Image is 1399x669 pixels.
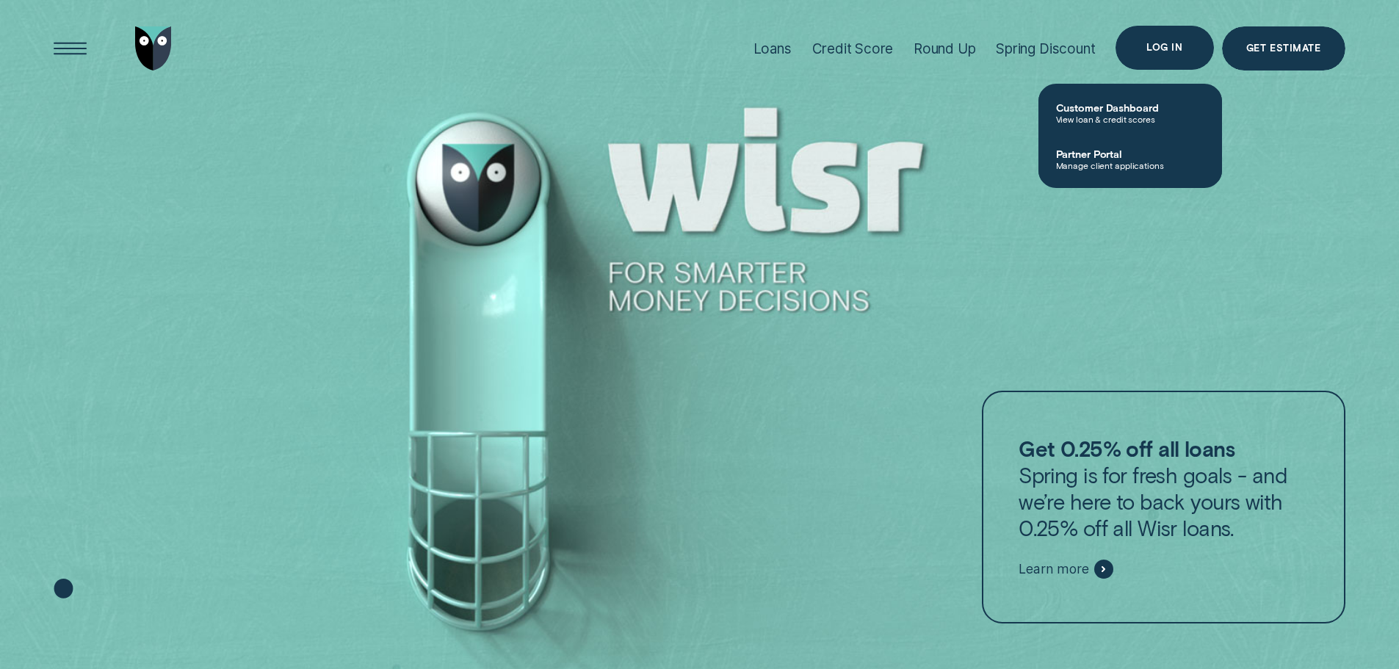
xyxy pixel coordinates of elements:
[1019,435,1234,461] strong: Get 0.25% off all loans
[982,391,1345,624] a: Get 0.25% off all loansSpring is for fresh goals - and we’re here to back yours with 0.25% off al...
[914,40,976,57] div: Round Up
[1038,90,1222,136] a: Customer DashboardView loan & credit scores
[1146,43,1182,52] div: Log in
[753,40,792,57] div: Loans
[1019,561,1088,577] span: Learn more
[1056,101,1204,114] span: Customer Dashboard
[1056,148,1204,160] span: Partner Portal
[1116,26,1213,70] button: Log in
[135,26,172,70] img: Wisr
[1222,26,1345,70] a: Get Estimate
[1019,435,1308,541] p: Spring is for fresh goals - and we’re here to back yours with 0.25% off all Wisr loans.
[812,40,894,57] div: Credit Score
[996,40,1095,57] div: Spring Discount
[48,26,93,70] button: Open Menu
[1038,136,1222,182] a: Partner PortalManage client applications
[1056,114,1204,124] span: View loan & credit scores
[1056,160,1204,170] span: Manage client applications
